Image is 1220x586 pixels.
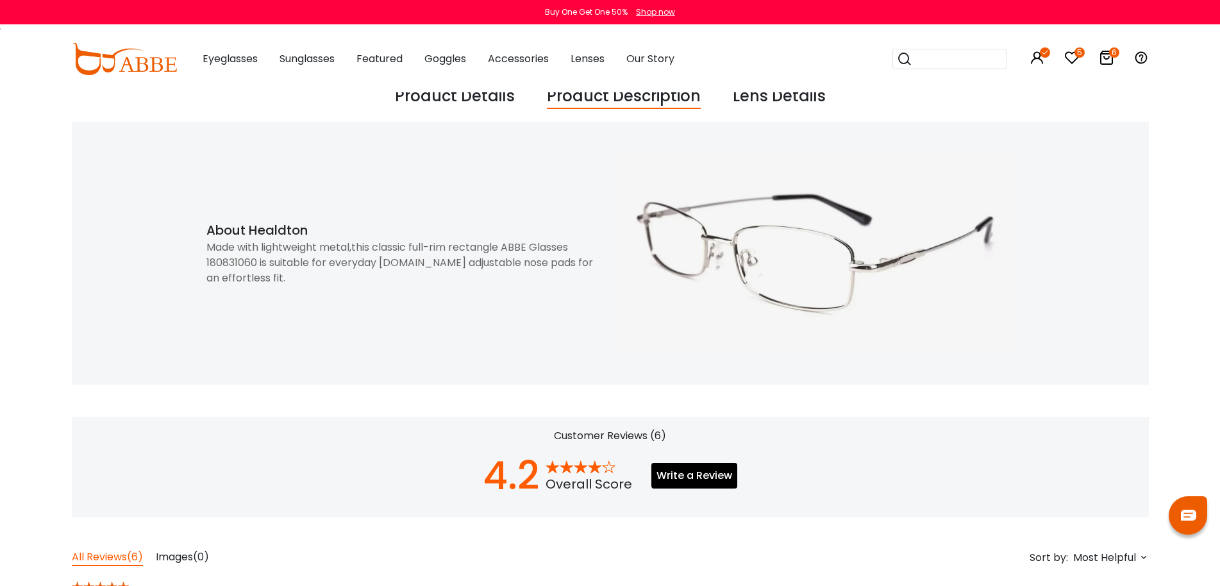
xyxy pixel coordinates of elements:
[206,240,604,286] div: Made with lightweight metal,this classic full-rim rectangle ABBE Glasses 180831060 is suitable fo...
[206,221,604,240] div: About Healdton
[547,85,701,109] div: Product Description
[356,51,403,66] span: Featured
[280,51,335,66] span: Sunglasses
[545,6,628,18] div: Buy One Get One 50%
[156,549,193,564] span: Images
[636,6,675,18] div: Shop now
[571,51,605,66] span: Lenses
[127,549,143,564] span: (6)
[424,51,466,66] span: Goggles
[488,51,549,66] span: Accessories
[72,549,127,564] span: All Reviews
[193,549,209,564] span: (0)
[626,51,674,66] span: Our Story
[651,463,737,489] button: Write a Review
[483,447,539,505] div: 4.2
[1181,510,1196,521] img: chat
[617,154,1014,353] img: Healdton Description Image
[546,474,632,494] div: Overall Score
[395,85,515,109] div: Product Details
[1099,53,1114,67] a: 6
[203,51,258,66] span: Eyeglasses
[1074,47,1085,58] i: 5
[72,430,1149,442] h2: Customer Reviews (6)
[630,6,675,17] a: Shop now
[1109,47,1119,58] i: 6
[1064,53,1080,67] a: 5
[733,85,826,109] div: Lens Details
[1073,550,1136,565] span: Most Helpful
[72,43,177,75] img: abbeglasses.com
[1030,550,1068,565] span: Sort by:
